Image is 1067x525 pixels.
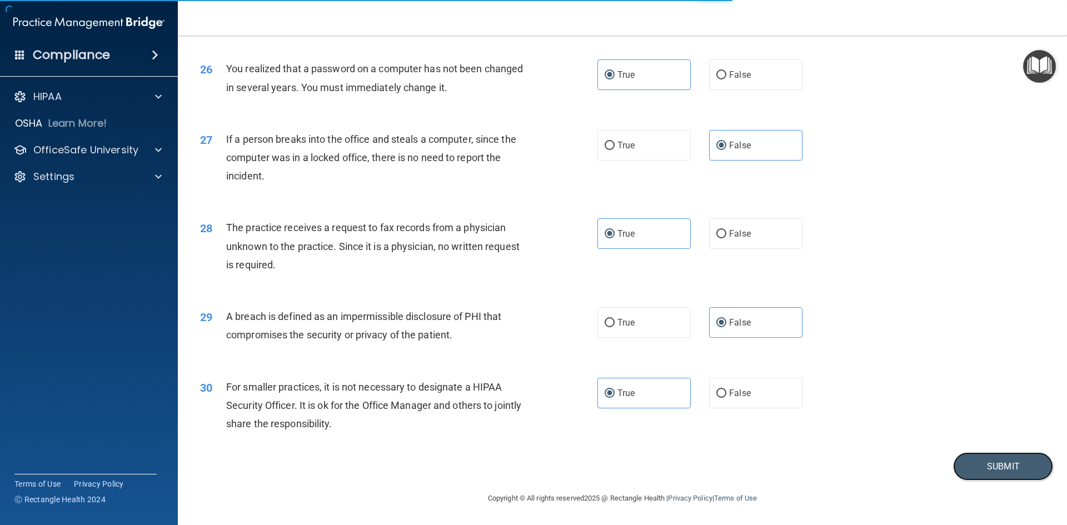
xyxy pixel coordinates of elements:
[48,117,107,130] p: Learn More!
[13,143,162,157] a: OfficeSafe University
[605,142,615,150] input: True
[617,388,635,398] span: True
[716,389,726,398] input: False
[617,140,635,151] span: True
[200,63,212,76] span: 26
[605,71,615,79] input: True
[605,389,615,398] input: True
[200,222,212,235] span: 28
[729,140,751,151] span: False
[13,12,164,34] img: PMB logo
[200,133,212,147] span: 27
[74,478,124,489] a: Privacy Policy
[13,90,162,103] a: HIPAA
[226,63,523,93] span: You realized that a password on a computer has not been changed in several years. You must immedi...
[33,47,110,63] h4: Compliance
[200,381,212,394] span: 30
[716,230,726,238] input: False
[14,494,106,505] span: Ⓒ Rectangle Health 2024
[617,228,635,239] span: True
[729,69,751,80] span: False
[33,143,138,157] p: OfficeSafe University
[420,481,825,516] div: Copyright © All rights reserved 2025 @ Rectangle Health | |
[729,228,751,239] span: False
[716,319,726,327] input: False
[226,222,520,270] span: The practice receives a request to fax records from a physician unknown to the practice. Since it...
[33,90,62,103] p: HIPAA
[617,317,635,328] span: True
[1023,50,1056,83] button: Open Resource Center
[605,319,615,327] input: True
[14,478,61,489] a: Terms of Use
[13,170,162,183] a: Settings
[200,311,212,324] span: 29
[617,69,635,80] span: True
[714,494,757,502] a: Terms of Use
[15,117,43,130] p: OSHA
[953,452,1053,481] button: Submit
[716,142,726,150] input: False
[226,133,516,182] span: If a person breaks into the office and steals a computer, since the computer was in a locked offi...
[729,388,751,398] span: False
[33,170,74,183] p: Settings
[668,494,712,502] a: Privacy Policy
[729,317,751,328] span: False
[716,71,726,79] input: False
[226,311,501,341] span: A breach is defined as an impermissible disclosure of PHI that compromises the security or privac...
[605,230,615,238] input: True
[226,381,521,429] span: For smaller practices, it is not necessary to designate a HIPAA Security Officer. It is ok for th...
